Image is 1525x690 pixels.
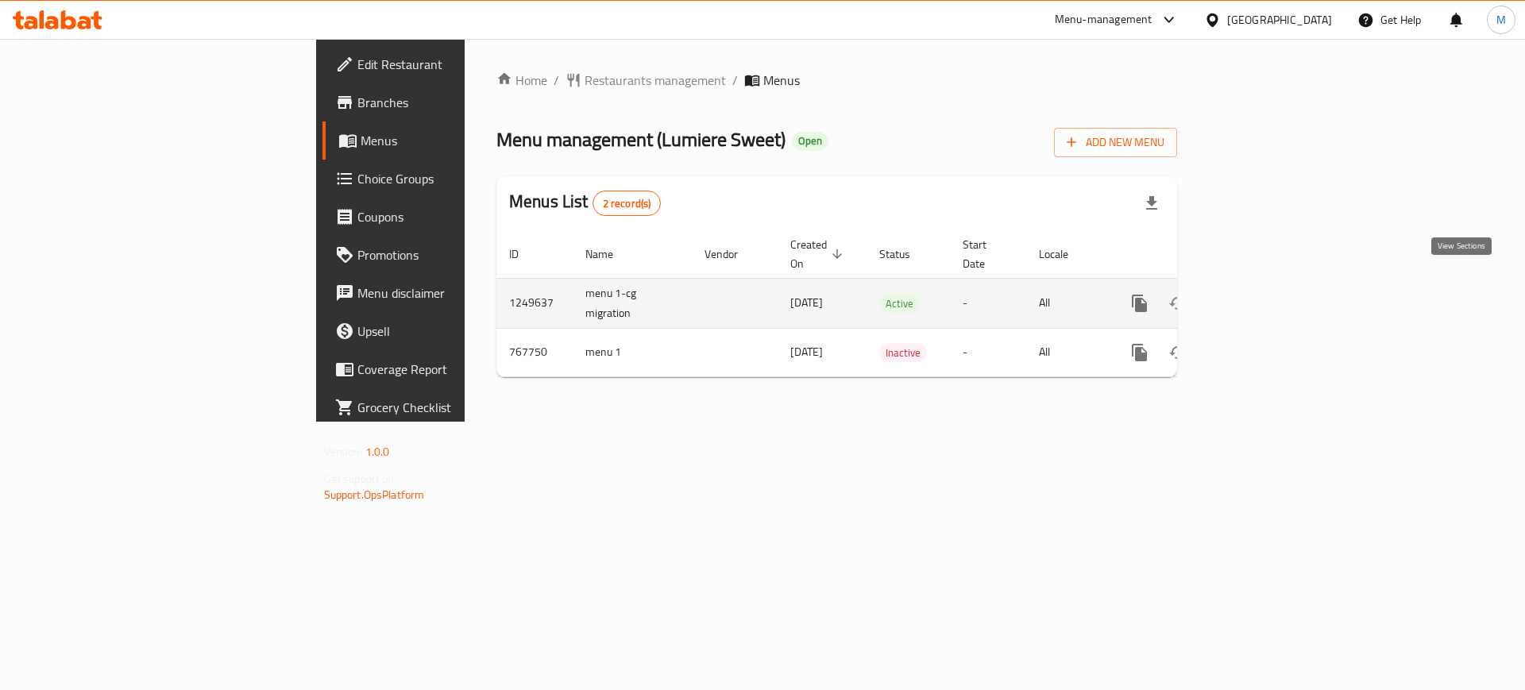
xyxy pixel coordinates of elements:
[593,191,662,216] div: Total records count
[1026,278,1108,328] td: All
[566,71,726,90] a: Restaurants management
[585,245,634,264] span: Name
[879,344,927,362] span: Inactive
[963,235,1007,273] span: Start Date
[792,132,828,151] div: Open
[496,121,786,157] span: Menu management ( Lumiere Sweet )
[357,322,558,341] span: Upsell
[357,360,558,379] span: Coverage Report
[705,245,759,264] span: Vendor
[322,160,571,198] a: Choice Groups
[1159,284,1197,322] button: Change Status
[365,441,390,462] span: 1.0.0
[790,341,823,362] span: [DATE]
[357,398,558,417] span: Grocery Checklist
[496,230,1286,377] table: enhanced table
[879,343,927,362] div: Inactive
[324,484,425,505] a: Support.OpsPlatform
[1227,11,1332,29] div: [GEOGRAPHIC_DATA]
[324,441,363,462] span: Version:
[322,121,571,160] a: Menus
[509,245,539,264] span: ID
[322,274,571,312] a: Menu disclaimer
[790,235,847,273] span: Created On
[496,71,1177,90] nav: breadcrumb
[322,83,571,121] a: Branches
[585,71,726,90] span: Restaurants management
[792,134,828,148] span: Open
[1026,328,1108,376] td: All
[1039,245,1089,264] span: Locale
[322,388,571,426] a: Grocery Checklist
[1121,333,1159,372] button: more
[879,294,920,313] div: Active
[573,278,692,328] td: menu 1-cg migration
[357,169,558,188] span: Choice Groups
[1067,133,1164,152] span: Add New Menu
[879,245,931,264] span: Status
[357,283,558,303] span: Menu disclaimer
[763,71,800,90] span: Menus
[322,198,571,236] a: Coupons
[509,190,661,216] h2: Menus List
[790,292,823,313] span: [DATE]
[950,278,1026,328] td: -
[1054,128,1177,157] button: Add New Menu
[573,328,692,376] td: menu 1
[593,196,661,211] span: 2 record(s)
[357,93,558,112] span: Branches
[357,55,558,74] span: Edit Restaurant
[322,312,571,350] a: Upsell
[1159,333,1197,372] button: Change Status
[1121,284,1159,322] button: more
[1108,230,1286,279] th: Actions
[322,45,571,83] a: Edit Restaurant
[1496,11,1506,29] span: M
[732,71,738,90] li: /
[322,236,571,274] a: Promotions
[879,295,920,313] span: Active
[950,328,1026,376] td: -
[322,350,571,388] a: Coverage Report
[357,245,558,264] span: Promotions
[361,131,558,150] span: Menus
[1055,10,1152,29] div: Menu-management
[324,468,397,489] span: Get support on:
[357,207,558,226] span: Coupons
